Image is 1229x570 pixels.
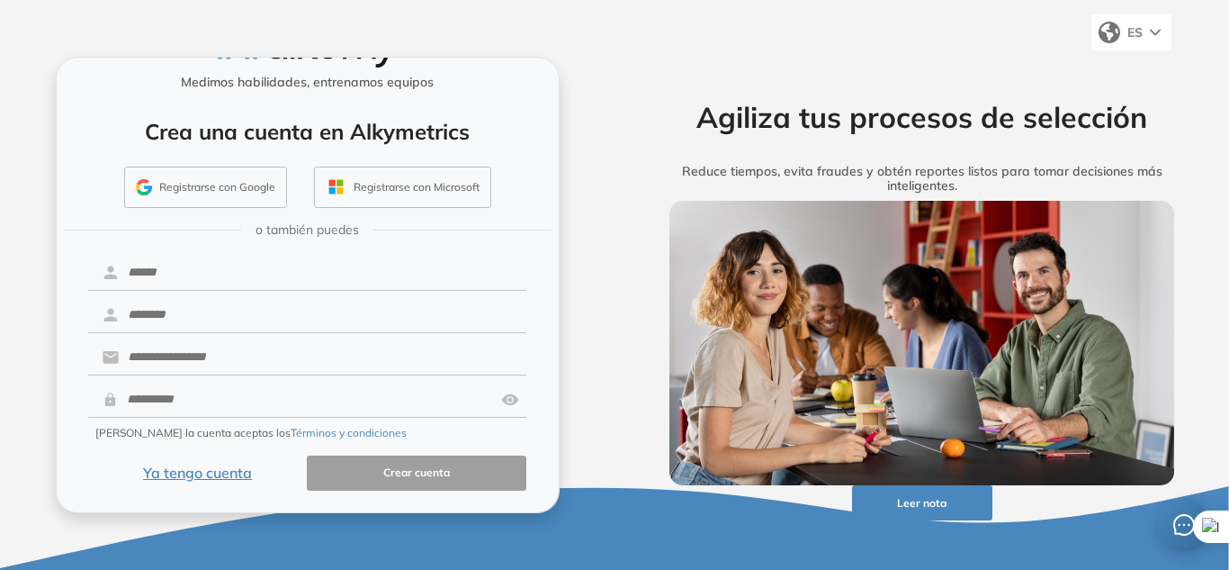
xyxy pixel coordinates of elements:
button: Registrarse con Microsoft [314,167,491,208]
button: Ya tengo cuenta [88,456,308,491]
h2: Agiliza tus procesos de selección [641,100,1203,134]
img: img-more-info [669,201,1175,485]
span: ES [1127,24,1143,41]
img: world [1099,22,1120,43]
span: message [1173,514,1195,536]
img: arrow [1150,29,1161,36]
img: OUTLOOK_ICON [326,176,346,197]
span: [PERSON_NAME] la cuenta aceptas los [95,425,407,441]
img: GMAIL_ICON [136,179,152,195]
button: Términos y condiciones [291,425,407,441]
button: Leer nota [852,485,992,520]
h5: Reduce tiempos, evita fraudes y obtén reportes listos para tomar decisiones más inteligentes. [641,164,1203,195]
img: asd [501,383,519,417]
h4: Crea una cuenta en Alkymetrics [80,119,535,145]
button: Registrarse con Google [124,167,287,208]
span: o también puedes [256,221,359,240]
h5: Medimos habilidades, entrenamos equipos [64,75,552,90]
button: Crear cuenta [307,456,526,491]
